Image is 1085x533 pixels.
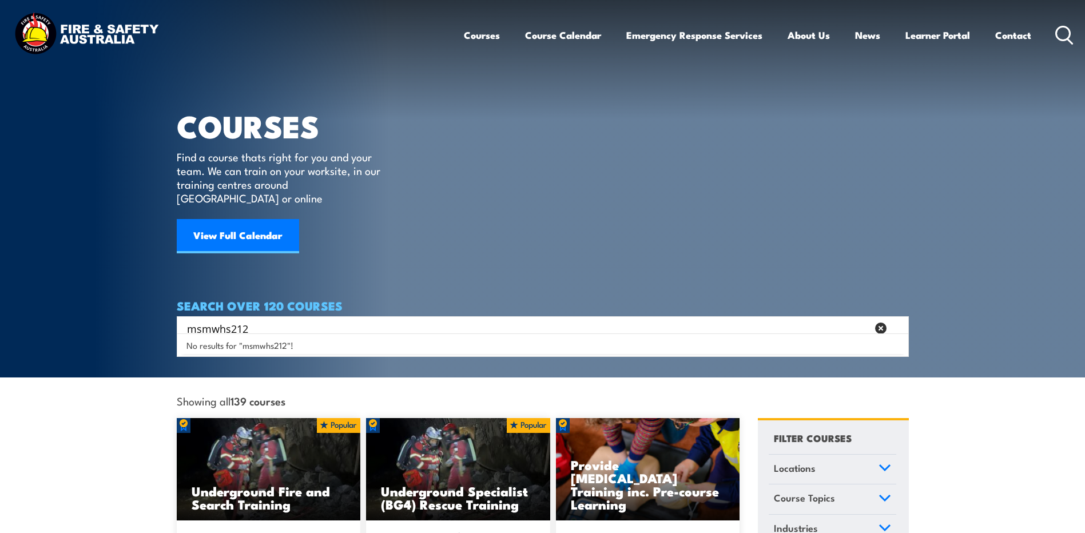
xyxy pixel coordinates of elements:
a: Emergency Response Services [626,20,762,50]
a: Course Topics [769,484,896,514]
h4: FILTER COURSES [774,430,852,446]
a: Course Calendar [525,20,601,50]
a: Underground Fire and Search Training [177,418,361,521]
a: Learner Portal [905,20,970,50]
span: Course Topics [774,490,835,506]
span: Showing all [177,395,285,407]
img: Underground mine rescue [366,418,550,521]
a: News [855,20,880,50]
h3: Provide [MEDICAL_DATA] Training inc. Pre-course Learning [571,458,725,511]
input: Search input [187,320,868,337]
button: Search magnifier button [889,320,905,336]
p: Find a course thats right for you and your team. We can train on your worksite, in our training c... [177,150,385,205]
span: No results for "msmwhs212"! [186,340,293,351]
a: Courses [464,20,500,50]
a: Provide [MEDICAL_DATA] Training inc. Pre-course Learning [556,418,740,521]
a: Locations [769,455,896,484]
span: Locations [774,460,816,476]
a: Underground Specialist (BG4) Rescue Training [366,418,550,521]
a: About Us [788,20,830,50]
h3: Underground Specialist (BG4) Rescue Training [381,484,535,511]
form: Search form [189,320,870,336]
strong: 139 courses [230,393,285,408]
a: View Full Calendar [177,219,299,253]
h1: COURSES [177,112,397,139]
img: Low Voltage Rescue and Provide CPR [556,418,740,521]
h3: Underground Fire and Search Training [192,484,346,511]
img: Underground mine rescue [177,418,361,521]
a: Contact [995,20,1031,50]
h4: SEARCH OVER 120 COURSES [177,299,909,312]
